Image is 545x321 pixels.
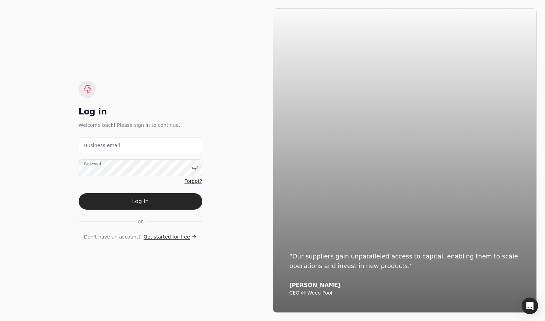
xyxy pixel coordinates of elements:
div: Open Intercom Messenger [522,298,538,314]
span: Get started for free [144,233,190,241]
span: or [138,218,143,225]
div: CEO @ Weed Pool [289,290,520,296]
div: [PERSON_NAME] [289,282,520,289]
a: Get started for free [144,233,197,241]
span: Don't have an account? [84,233,141,241]
div: “Our suppliers gain unparalleled access to capital, enabling them to scale operations and invest ... [289,252,520,271]
div: Welcome back! Please sign in to continue. [79,121,202,129]
a: Forgot? [184,178,202,185]
label: Password [84,161,101,166]
button: Log in [79,193,202,210]
div: Log in [79,106,202,117]
label: Business email [84,142,120,149]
